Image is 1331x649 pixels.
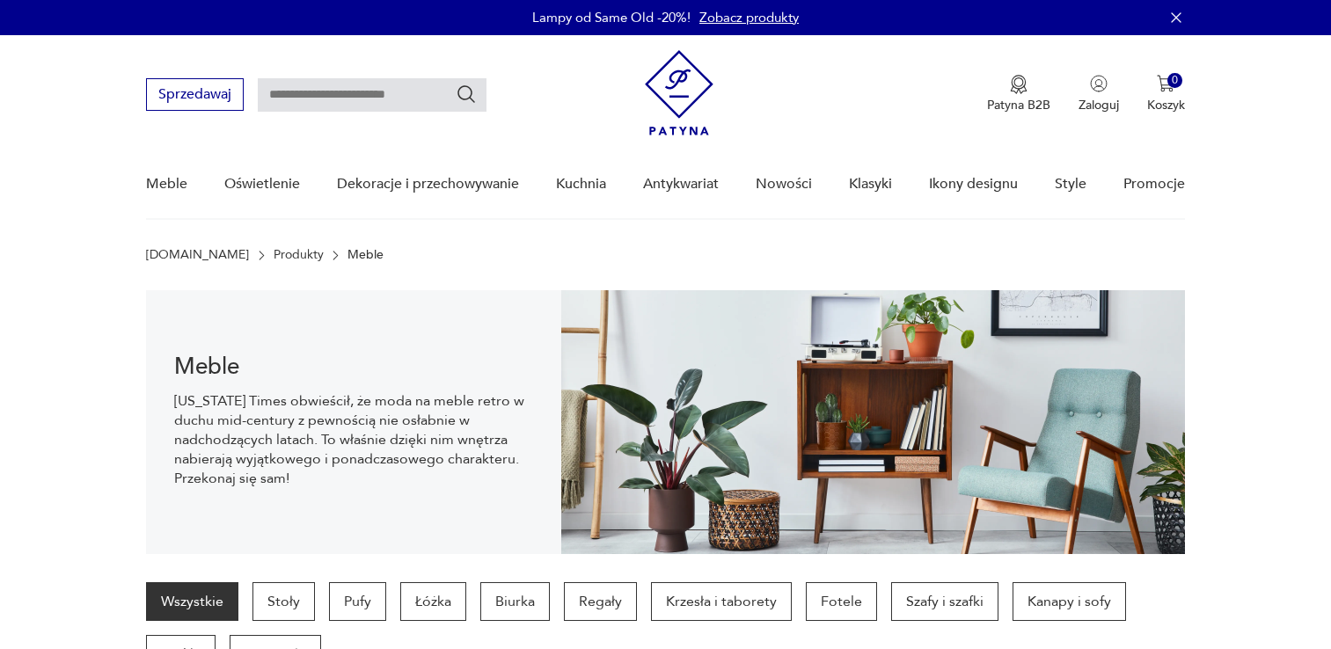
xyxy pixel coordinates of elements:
[337,150,519,218] a: Dekoracje i przechowywanie
[146,248,249,262] a: [DOMAIN_NAME]
[146,90,244,102] a: Sprzedawaj
[891,582,998,621] a: Szafy i szafki
[274,248,324,262] a: Produkty
[1157,75,1174,92] img: Ikona koszyka
[561,290,1184,554] img: Meble
[400,582,466,621] a: Łóżka
[929,150,1018,218] a: Ikony designu
[1013,582,1126,621] a: Kanapy i sofy
[987,97,1050,113] p: Patyna B2B
[556,150,606,218] a: Kuchnia
[174,356,533,377] h1: Meble
[987,75,1050,113] button: Patyna B2B
[806,582,877,621] a: Fotele
[1147,75,1185,113] button: 0Koszyk
[252,582,315,621] a: Stoły
[1079,75,1119,113] button: Zaloguj
[146,78,244,111] button: Sprzedawaj
[699,9,799,26] a: Zobacz produkty
[329,582,386,621] a: Pufy
[645,50,713,135] img: Patyna - sklep z meblami i dekoracjami vintage
[456,84,477,105] button: Szukaj
[1079,97,1119,113] p: Zaloguj
[347,248,384,262] p: Meble
[756,150,812,218] a: Nowości
[146,150,187,218] a: Meble
[1090,75,1108,92] img: Ikonka użytkownika
[643,150,719,218] a: Antykwariat
[564,582,637,621] a: Regały
[480,582,550,621] a: Biurka
[1167,73,1182,88] div: 0
[146,582,238,621] a: Wszystkie
[987,75,1050,113] a: Ikona medaluPatyna B2B
[651,582,792,621] a: Krzesła i taborety
[224,150,300,218] a: Oświetlenie
[1055,150,1086,218] a: Style
[1010,75,1028,94] img: Ikona medalu
[849,150,892,218] a: Klasyki
[532,9,691,26] p: Lampy od Same Old -20%!
[1147,97,1185,113] p: Koszyk
[1123,150,1185,218] a: Promocje
[174,391,533,488] p: [US_STATE] Times obwieścił, że moda na meble retro w duchu mid-century z pewnością nie osłabnie w...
